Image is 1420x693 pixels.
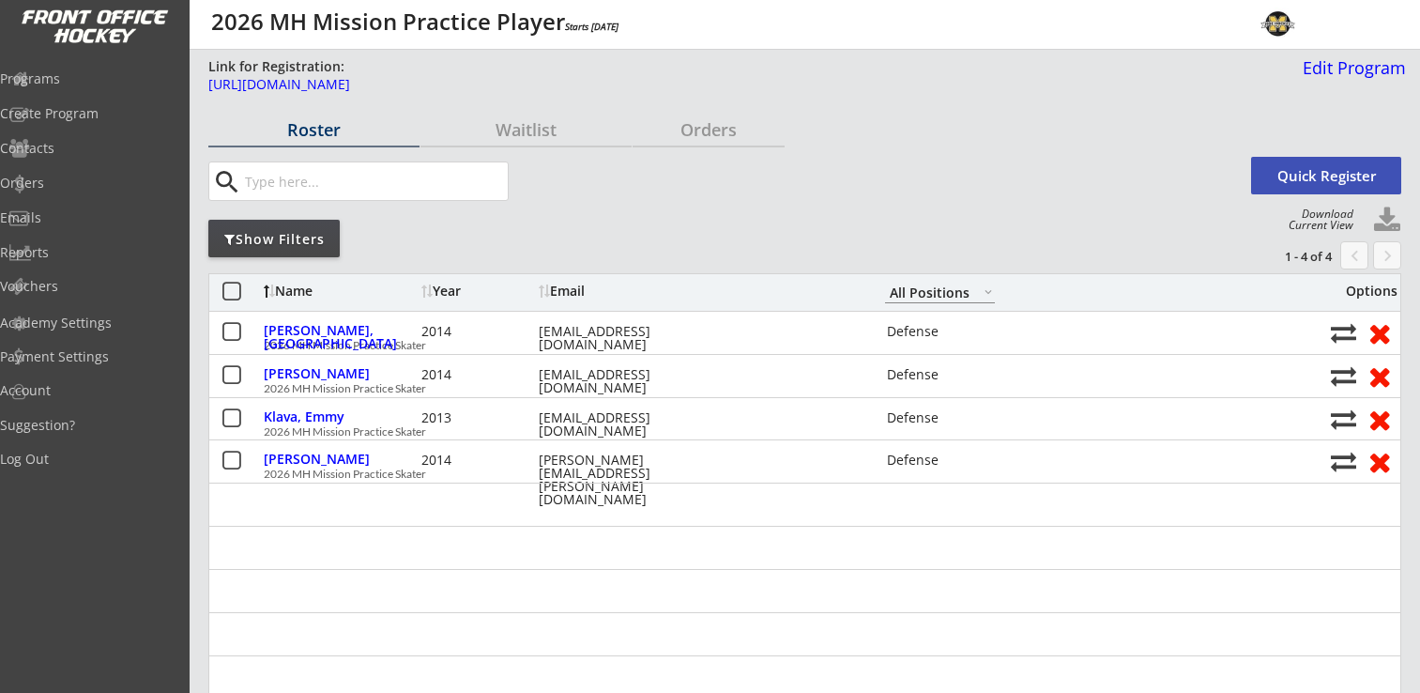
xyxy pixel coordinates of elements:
[264,285,417,298] div: Name
[539,454,708,506] div: [PERSON_NAME][EMAIL_ADDRESS][PERSON_NAME][DOMAIN_NAME]
[565,20,618,33] em: Starts [DATE]
[887,411,997,424] div: Defense
[1331,363,1356,389] button: Move player
[1295,59,1406,92] a: Edit Program
[539,285,708,298] div: Email
[1295,59,1406,76] div: Edit Program
[421,285,534,298] div: Year
[264,367,417,380] div: [PERSON_NAME]
[1331,320,1356,346] button: Move player
[211,167,242,197] button: search
[264,453,417,466] div: [PERSON_NAME]
[1373,207,1401,235] button: Click to download full roster. Your browser settings may try to block it, check your security set...
[539,368,708,394] div: [EMAIL_ADDRESS][DOMAIN_NAME]
[421,454,534,467] div: 2014
[887,368,997,381] div: Defense
[421,368,534,381] div: 2014
[264,410,417,423] div: Klava, Emmy
[887,454,997,467] div: Defense
[208,230,340,249] div: Show Filters
[241,162,508,200] input: Type here...
[887,325,997,338] div: Defense
[264,383,1321,394] div: 2026 MH Mission Practice Skater
[1331,285,1397,298] div: Options
[264,340,1321,351] div: 2026 MH Mission Practice Skater
[208,78,1154,91] div: [URL][DOMAIN_NAME]
[1279,208,1353,231] div: Download Current View
[1373,241,1401,269] button: keyboard_arrow_right
[1362,362,1397,391] button: Remove from roster (no refund)
[539,411,708,438] div: [EMAIL_ADDRESS][DOMAIN_NAME]
[421,325,534,338] div: 2014
[1331,407,1356,432] button: Move player
[539,325,708,351] div: [EMAIL_ADDRESS][DOMAIN_NAME]
[633,121,785,138] div: Orders
[1362,405,1397,434] button: Remove from roster (no refund)
[1340,241,1368,269] button: chevron_left
[208,57,347,76] div: Link for Registration:
[264,426,1321,438] div: 2026 MH Mission Practice Skater
[264,469,1321,480] div: 2026 MH Mission Practice Skater
[421,411,534,424] div: 2013
[208,78,1154,101] a: [URL][DOMAIN_NAME]
[1362,447,1397,476] button: Remove from roster (no refund)
[1362,318,1397,347] button: Remove from roster (no refund)
[420,121,632,138] div: Waitlist
[1331,449,1356,474] button: Move player
[1251,157,1401,194] button: Quick Register
[208,121,420,138] div: Roster
[1234,248,1332,265] div: 1 - 4 of 4
[264,324,417,350] div: [PERSON_NAME], [GEOGRAPHIC_DATA]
